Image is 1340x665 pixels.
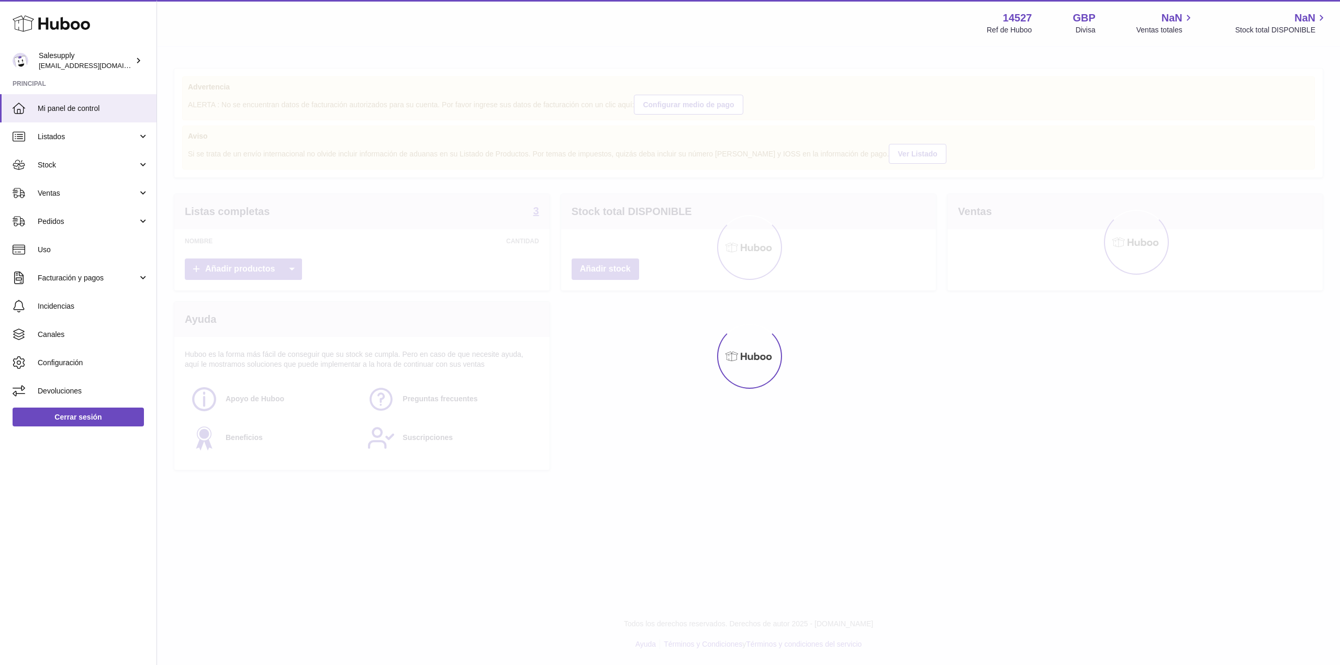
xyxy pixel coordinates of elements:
[38,245,149,255] span: Uso
[38,330,149,340] span: Canales
[1073,11,1095,25] strong: GBP
[39,61,154,70] span: [EMAIL_ADDRESS][DOMAIN_NAME]
[39,51,133,71] div: Salesupply
[1235,25,1327,35] span: Stock total DISPONIBLE
[38,301,149,311] span: Incidencias
[38,358,149,368] span: Configuración
[38,273,138,283] span: Facturación y pagos
[1003,11,1032,25] strong: 14527
[1162,11,1182,25] span: NaN
[13,53,28,69] img: integrations@salesupply.com
[38,132,138,142] span: Listados
[38,104,149,114] span: Mi panel de control
[1076,25,1096,35] div: Divisa
[1136,11,1194,35] a: NaN Ventas totales
[987,25,1032,35] div: Ref de Huboo
[38,188,138,198] span: Ventas
[38,386,149,396] span: Devoluciones
[1235,11,1327,35] a: NaN Stock total DISPONIBLE
[13,408,144,426] a: Cerrar sesión
[1136,25,1194,35] span: Ventas totales
[38,160,138,170] span: Stock
[1294,11,1315,25] span: NaN
[38,217,138,227] span: Pedidos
